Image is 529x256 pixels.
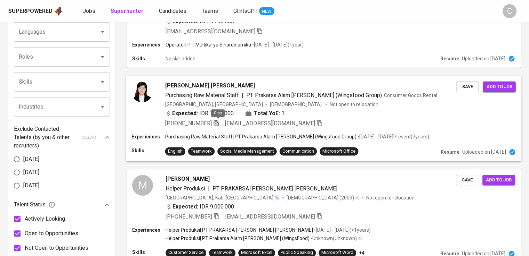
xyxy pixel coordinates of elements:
[242,91,243,99] span: |
[310,235,357,242] p: • Unknown ( Unknown )
[233,7,274,16] a: GlintsGPT NEW
[98,52,107,62] button: Open
[132,249,166,256] p: Skills
[131,133,165,140] p: Experiences
[168,148,183,155] div: English
[165,133,357,140] p: Purchasing Raw Material Staff | PT Prakarsa Alam [PERSON_NAME] (Wingsfood Group)
[462,148,506,155] p: Uploaded on [DATE]
[330,101,378,108] p: Not open to relocation
[8,6,63,16] a: Superpoweredapp logo
[166,41,251,48] p: Operator | PT. Multikarya Sinardinamika
[132,227,166,233] p: Experiences
[486,176,512,184] span: Add to job
[246,92,382,98] span: PT Prakarsa Alam [PERSON_NAME] (Wingsfood Group)
[166,235,310,242] p: Helper Produksi | PT Prakarsa Alam [PERSON_NAME] (WingsFood)
[25,229,78,238] span: Open to Opportunities
[456,81,479,92] button: Save
[111,8,144,14] b: Superhunter
[8,7,53,15] div: Superpowered
[322,148,355,155] div: Microsoft Office
[191,148,212,155] div: Teamwork
[287,194,359,201] div: (2003)
[281,109,284,118] span: 1
[14,198,110,212] div: Talent Status
[282,148,314,155] div: Communication
[172,109,198,118] b: Expected:
[166,213,212,220] span: [PHONE_NUMBER]
[83,8,95,14] span: Jobs
[98,102,107,112] button: Open
[441,148,459,155] p: Resume
[168,249,203,256] div: Customer Service
[356,133,429,140] p: • [DATE] - [DATE] Present ( 7 years )
[131,147,165,154] p: Skills
[259,8,274,15] span: NEW
[132,175,153,196] div: M
[459,176,475,184] span: Save
[456,175,478,186] button: Save
[482,175,515,186] button: Add to job
[131,81,152,102] img: a0ec34f3672bc14fb86105faec0a196b.jpeg
[127,76,521,161] a: [PERSON_NAME] [PERSON_NAME]Purchasing Raw Material Staff|PT Prakarsa Alam [PERSON_NAME] (Wingsfoo...
[251,41,304,48] p: • [DATE] - [DATE] ( 1 year )
[14,125,78,150] p: Exclude Contacted Talents (by you & other recruiters)
[270,101,323,108] span: [DEMOGRAPHIC_DATA]
[486,83,512,91] span: Add to job
[483,81,515,92] button: Add to job
[98,27,107,37] button: Open
[233,8,258,14] span: GlintsGPT
[440,55,459,62] p: Resume
[384,92,437,98] span: Consumer Goods Rental
[132,41,166,48] p: Experiences
[165,92,239,98] span: Purchasing Raw Material Staff
[212,249,233,256] div: Teamwork
[462,55,505,62] p: Uploaded on [DATE]
[241,249,272,256] div: Microsoft Excel
[98,77,107,87] button: Open
[165,109,234,118] div: IDR 7.500.000
[166,203,234,211] div: IDR 9.000.000
[225,120,315,127] span: [EMAIL_ADDRESS][DOMAIN_NAME]
[460,83,475,91] span: Save
[313,227,371,233] p: • [DATE] - [DATE] ( <1 years )
[165,101,263,108] div: [GEOGRAPHIC_DATA], [GEOGRAPHIC_DATA]
[202,8,218,14] span: Teams
[23,168,39,177] span: [DATE]
[83,7,97,16] a: Jobs
[165,120,212,127] span: [PHONE_NUMBER]
[366,194,415,201] p: Not open to relocation
[14,125,110,150] div: Exclude Contacted Talents (by you & other recruiters)clear
[287,194,339,201] span: [DEMOGRAPHIC_DATA]
[166,28,255,35] span: [EMAIL_ADDRESS][DOMAIN_NAME]
[159,7,188,16] a: Candidates
[166,175,210,183] span: [PERSON_NAME]
[274,195,280,200] img: magic_wand.svg
[166,194,280,201] div: [GEOGRAPHIC_DATA], Kab. [GEOGRAPHIC_DATA]
[14,200,55,209] span: Talent Status
[23,181,39,190] span: [DATE]
[254,109,280,118] b: Total YoE:
[213,185,337,192] span: PT PRAKARSA [PERSON_NAME] [PERSON_NAME]
[25,215,65,223] span: Actively Looking
[159,8,186,14] span: Candidates
[54,6,63,16] img: app logo
[165,81,255,89] span: [PERSON_NAME] [PERSON_NAME]
[173,203,198,211] b: Expected:
[503,4,516,18] div: C
[220,148,274,155] div: Social Media Management
[208,185,210,193] span: |
[166,55,195,62] p: No skill added
[166,185,205,192] span: Helper Produksi
[23,155,39,163] span: [DATE]
[25,244,88,252] span: Not Open to Opportunities
[225,213,315,220] span: [EMAIL_ADDRESS][DOMAIN_NAME]
[132,55,166,62] p: Skills
[321,249,353,256] div: Microsoft Word
[281,249,313,256] div: Public Speaking
[111,7,145,16] a: Superhunter
[166,227,313,233] p: Helper Produksi | PT PRAKARSA [PERSON_NAME] [PERSON_NAME]
[202,7,219,16] a: Teams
